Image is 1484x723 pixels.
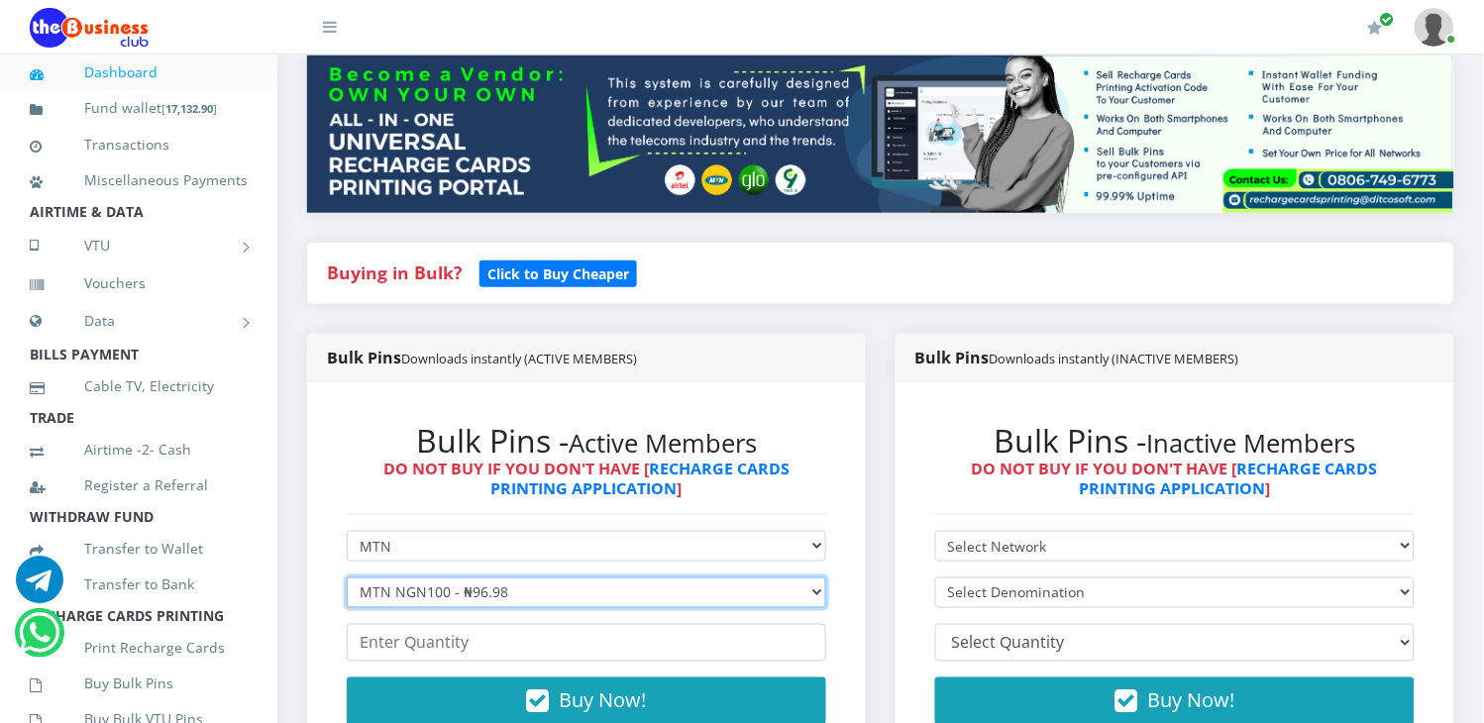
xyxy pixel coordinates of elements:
[30,157,248,203] a: Miscellaneous Payments
[165,101,213,116] b: 17,132.90
[1147,426,1356,461] small: Inactive Members
[935,422,1415,460] h2: Bulk Pins -
[19,624,59,657] a: Chat for support
[30,625,248,671] a: Print Recharge Cards
[347,422,826,460] h2: Bulk Pins -
[30,296,248,346] a: Data
[30,8,149,48] img: Logo
[487,264,629,283] b: Click to Buy Cheaper
[1148,687,1235,714] span: Buy Now!
[327,260,462,284] strong: Buying in Bulk?
[347,624,826,662] input: Enter Quantity
[30,427,248,472] a: Airtime -2- Cash
[972,458,1378,498] strong: DO NOT BUY IF YOU DON'T HAVE [ ]
[16,570,63,603] a: Chat for support
[915,347,1239,368] strong: Bulk Pins
[1080,458,1379,498] a: RECHARGE CARDS PRINTING APPLICATION
[30,526,248,571] a: Transfer to Wallet
[990,350,1239,367] small: Downloads instantly (INACTIVE MEMBERS)
[30,363,248,409] a: Cable TV, Electricity
[307,55,1454,213] img: multitenant_rcp.png
[327,347,637,368] strong: Bulk Pins
[383,458,790,498] strong: DO NOT BUY IF YOU DON'T HAVE [ ]
[1380,12,1395,27] span: Renew/Upgrade Subscription
[161,101,217,116] small: [ ]
[30,122,248,167] a: Transactions
[30,221,248,270] a: VTU
[569,426,757,461] small: Active Members
[30,661,248,706] a: Buy Bulk Pins
[30,463,248,508] a: Register a Referral
[1368,20,1383,36] i: Renew/Upgrade Subscription
[1415,8,1454,47] img: User
[479,260,637,284] a: Click to Buy Cheaper
[30,260,248,306] a: Vouchers
[491,458,791,498] a: RECHARGE CARDS PRINTING APPLICATION
[401,350,637,367] small: Downloads instantly (ACTIVE MEMBERS)
[30,562,248,607] a: Transfer to Bank
[560,687,647,714] span: Buy Now!
[30,50,248,95] a: Dashboard
[30,85,248,132] a: Fund wallet[17,132.90]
